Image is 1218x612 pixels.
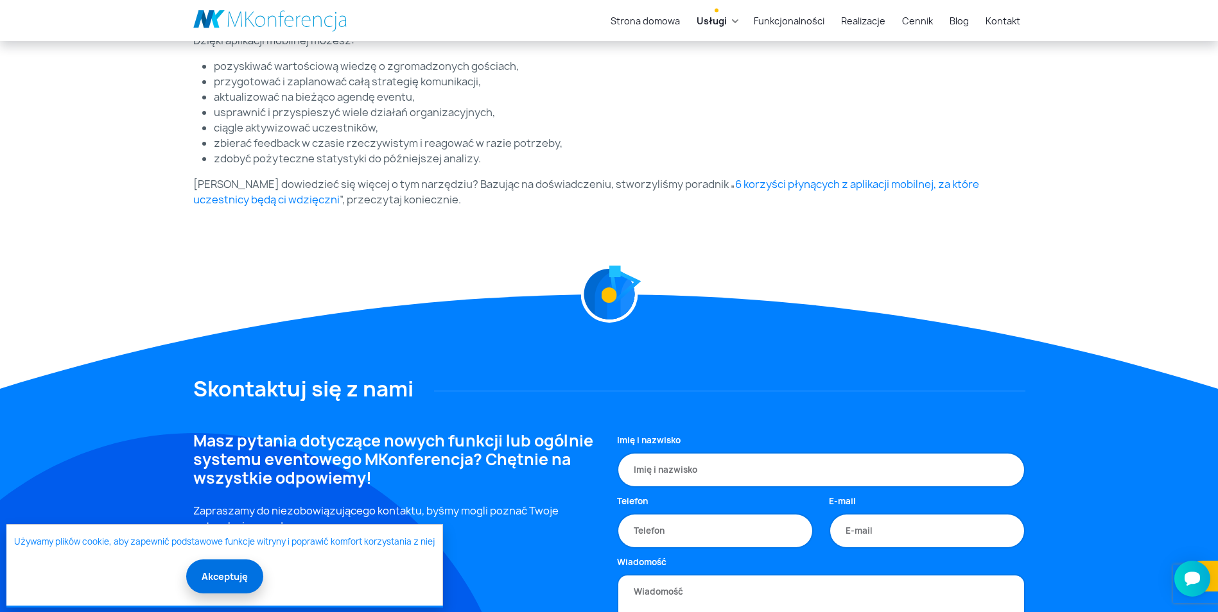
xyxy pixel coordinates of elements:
li: pozyskiwać wartościową wiedzę o zgromadzonych gościach, [214,58,1025,74]
a: Używamy plików cookie, aby zapewnić podstawowe funkcje witryny i poprawić komfort korzystania z niej [14,536,435,548]
li: ciągle aktywizować uczestników, [214,120,1025,135]
p: Zapraszamy do niezobowiązującego kontaktu, byśmy mogli poznać Twoje potrzeby i pomysły. [193,503,602,534]
a: Realizacje [836,9,891,33]
img: Graficzny element strony [619,273,635,289]
img: Graficzny element strony [606,294,619,307]
input: E-mail [829,513,1025,549]
iframe: Smartsupp widget button [1174,561,1210,597]
p: [PERSON_NAME] dowiedzieć się więcej o tym narzędziu? Bazując na doświadczeniu, stworzyliśmy porad... [193,176,1025,207]
label: Imię i nazwisko [617,434,681,447]
a: Strona domowa [605,9,685,33]
h2: Skontaktuj się z nami [193,377,1025,401]
label: Telefon [617,495,648,508]
img: Graficzny element strony [580,266,638,323]
input: Imię i nazwisko [617,452,1025,488]
li: usprawnić i przyspieszyć wiele działań organizacyjnych, [214,105,1025,120]
li: przygotować i zaplanować całą strategię komunikacji, [214,74,1025,89]
a: Kontakt [980,9,1025,33]
a: Usługi [692,9,732,33]
a: Blog [944,9,974,33]
img: Graficzny element strony [578,250,628,299]
input: Telefon [617,513,813,549]
a: Cennik [897,9,938,33]
label: E-mail [829,495,856,508]
li: zbierać feedback w czasie rzeczywistym i reagować w razie potrzeby, [214,135,1025,151]
button: Akceptuję [186,559,263,593]
label: Wiadomość [617,556,666,569]
h4: Masz pytania dotyczące nowych funkcji lub ogólnie systemu eventowego MKonferencja? Chętnie na wsz... [193,432,602,487]
li: zdobyć pożyteczne statystyki do późniejszej analizy. [214,151,1025,166]
li: aktualizować na bieżąco agendę eventu, [214,89,1025,105]
a: Funkcjonalności [749,9,830,33]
